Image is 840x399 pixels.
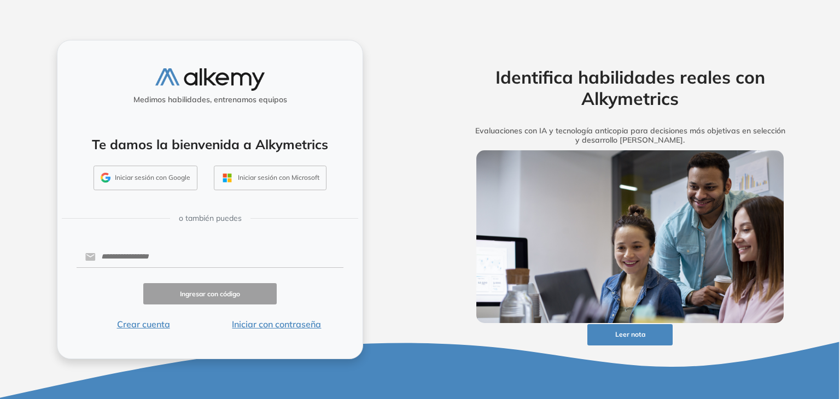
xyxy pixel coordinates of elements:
[587,324,673,345] button: Leer nota
[214,166,326,191] button: Iniciar sesión con Microsoft
[62,95,358,104] h5: Medimos habilidades, entrenamos equipos
[77,318,210,331] button: Crear cuenta
[72,137,348,152] h4: Te damos la bienvenida a Alkymetrics
[101,173,110,183] img: GMAIL_ICON
[476,150,784,323] img: img-more-info
[143,283,277,304] button: Ingresar con código
[221,172,234,184] img: OUTLOOK_ICON
[155,68,265,91] img: logo-alkemy
[94,166,197,191] button: Iniciar sesión con Google
[459,126,801,145] h5: Evaluaciones con IA y tecnología anticopia para decisiones más objetivas en selección y desarroll...
[459,67,801,109] h2: Identifica habilidades reales con Alkymetrics
[210,318,343,331] button: Iniciar con contraseña
[179,213,242,224] span: o también puedes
